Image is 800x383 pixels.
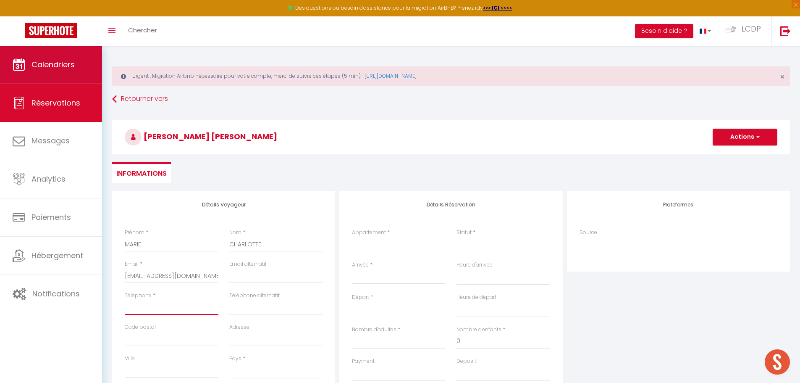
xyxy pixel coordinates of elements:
a: ... LCDP [717,16,771,46]
a: Retourner vers [112,92,790,107]
span: Hébergement [31,250,83,261]
span: × [780,71,784,82]
span: Analytics [31,174,66,184]
label: Téléphone [125,292,152,300]
h4: Détails Réservation [352,202,550,208]
img: ... [724,24,736,34]
img: Super Booking [25,23,77,38]
label: Ville [125,355,135,363]
label: Appartement [352,229,386,237]
label: Départ [352,293,369,301]
label: Arrivée [352,261,369,269]
div: Ouvrir le chat [765,349,790,375]
label: Nombre d'adultes [352,326,396,334]
label: Email alternatif [229,260,267,268]
span: Paiements [31,212,71,222]
label: Téléphone alternatif [229,292,280,300]
label: Email [125,260,139,268]
a: [URL][DOMAIN_NAME] [365,72,417,79]
img: logout [780,26,791,36]
button: Besoin d'aide ? [635,24,693,38]
a: >>> ICI <<<< [483,4,512,11]
h4: Plateformes [580,202,777,208]
li: Informations [112,162,171,183]
span: Notifications [32,288,80,299]
div: Urgent : Migration Airbnb nécessaire pour votre compte, merci de suivre ces étapes (5 min) - [112,66,790,86]
span: Réservations [31,98,80,108]
label: Heure de départ [456,293,496,301]
label: Payment [352,357,375,365]
a: Chercher [122,16,163,46]
label: Pays [229,355,241,363]
label: Code postal [125,323,156,331]
span: [PERSON_NAME] [PERSON_NAME] [125,131,277,142]
label: Nom [229,229,241,237]
span: Messages [31,135,70,146]
label: Source [580,229,597,237]
span: Chercher [128,26,157,34]
span: Calendriers [31,59,75,70]
h4: Détails Voyageur [125,202,323,208]
span: LCDP [742,24,761,34]
button: Actions [713,129,777,145]
label: Prénom [125,229,144,237]
label: Statut [456,229,472,237]
label: Adresse [229,323,249,331]
label: Heure d'arrivée [456,261,493,269]
label: Nombre d'enfants [456,326,501,334]
button: Close [780,73,784,81]
label: Deposit [456,357,476,365]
